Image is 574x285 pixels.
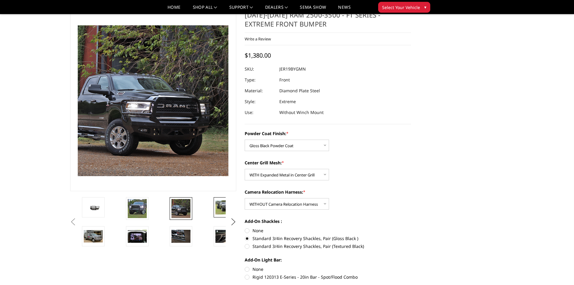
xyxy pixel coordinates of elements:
[245,266,411,272] label: None
[229,5,253,14] a: Support
[69,217,78,226] button: Previous
[215,230,234,242] img: 2019-2026 Ram 2500-3500 - FT Series - Extreme Front Bumper
[279,85,320,96] dd: Diamond Plate Steel
[245,51,271,59] span: $1,380.00
[245,85,275,96] dt: Material:
[245,243,411,249] label: Standard 3/4in Recovery Shackles, Pair (Textured Black)
[128,199,147,218] img: 2019-2026 Ram 2500-3500 - FT Series - Extreme Front Bumper
[245,130,411,137] label: Powder Coat Finish:
[84,203,103,212] img: 2019-2026 Ram 2500-3500 - FT Series - Extreme Front Bumper
[424,4,426,10] span: ▾
[245,36,271,42] a: Write a Review
[70,10,237,191] a: 2019-2026 Ram 2500-3500 - FT Series - Extreme Front Bumper
[245,227,411,234] label: None
[300,5,326,14] a: SEMA Show
[279,96,296,107] dd: Extreme
[171,230,190,242] img: 2019-2026 Ram 2500-3500 - FT Series - Extreme Front Bumper
[215,200,234,214] img: 2019-2026 Ram 2500-3500 - FT Series - Extreme Front Bumper
[193,5,217,14] a: shop all
[171,199,190,218] img: 2019-2026 Ram 2500-3500 - FT Series - Extreme Front Bumper
[265,5,288,14] a: Dealers
[245,235,411,242] label: Standard 3/4in Recovery Shackles, Pair (Gloss Black )
[378,2,430,13] button: Select Your Vehicle
[245,274,411,280] label: Rigid 120313 E-Series - 20in Bar - Spot/Flood Combo
[338,5,350,14] a: News
[245,218,411,224] label: Add-On Shackles :
[128,230,147,242] img: Clear View Camera: Relocate your front camera and keep the functionality completely.
[245,107,275,118] dt: Use:
[168,5,180,14] a: Home
[279,74,290,85] dd: Front
[245,96,275,107] dt: Style:
[229,217,238,226] button: Next
[544,256,574,285] iframe: Chat Widget
[245,10,411,33] h1: [DATE]-[DATE] Ram 2500-3500 - FT Series - Extreme Front Bumper
[245,160,411,166] label: Center Grill Mesh:
[245,74,275,85] dt: Type:
[84,230,103,242] img: 2019-2026 Ram 2500-3500 - FT Series - Extreme Front Bumper
[245,257,411,263] label: Add-On Light Bar:
[382,4,420,11] span: Select Your Vehicle
[245,189,411,195] label: Camera Relocation Harness:
[279,64,306,74] dd: JER19BYGMN
[279,107,324,118] dd: Without Winch Mount
[245,64,275,74] dt: SKU:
